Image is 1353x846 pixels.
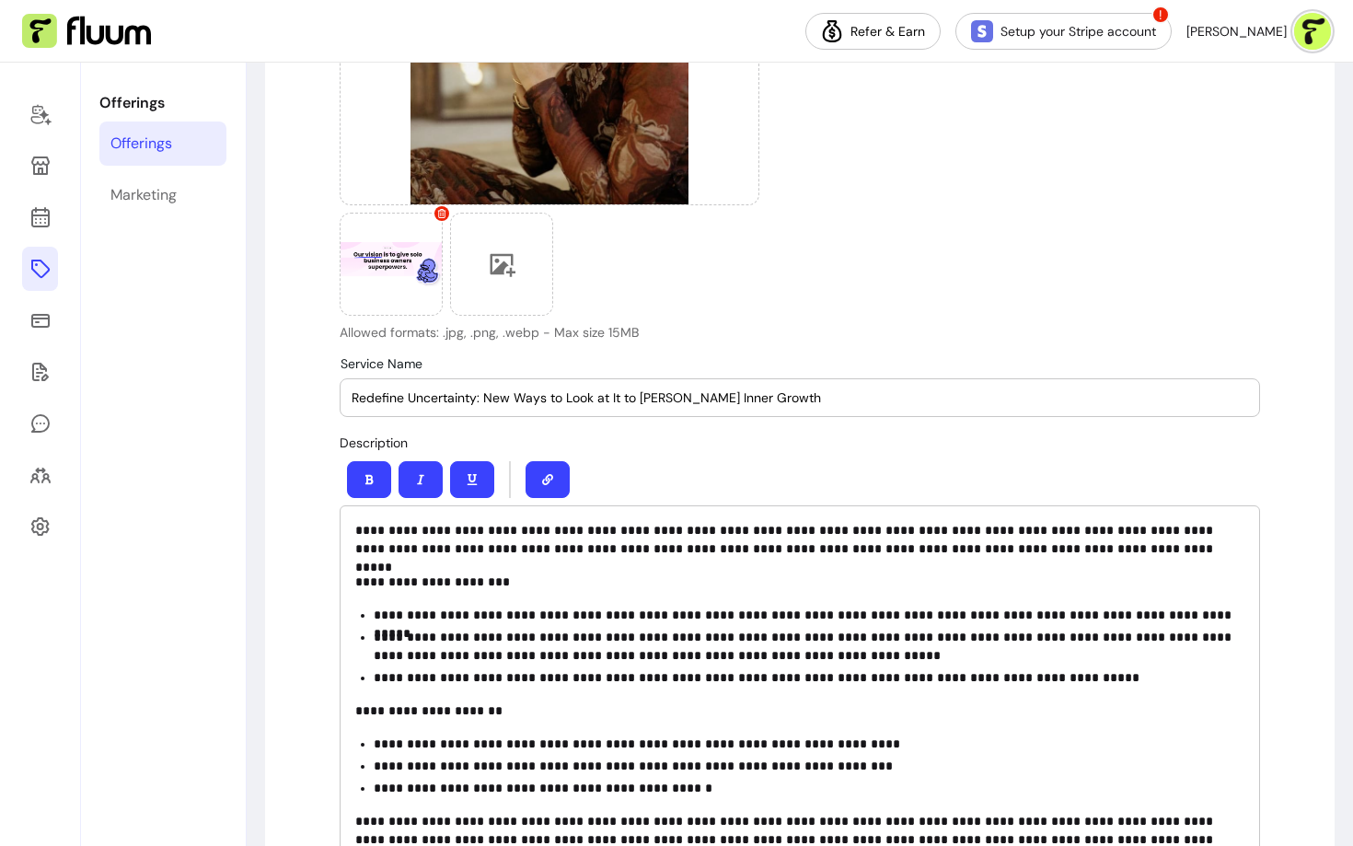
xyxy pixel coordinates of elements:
a: My Messages [22,401,58,446]
a: Calendar [22,195,58,239]
a: Storefront [22,144,58,188]
input: Service Name [352,388,1248,407]
a: Clients [22,453,58,497]
img: https://d3pz9znudhj10h.cloudfront.net/9775025e-edaa-49b9-a488-a97faa0f2e96 [341,214,442,315]
p: Offerings [99,92,226,114]
img: Stripe Icon [971,20,993,42]
div: Marketing [110,184,177,206]
button: avatar[PERSON_NAME] [1186,13,1331,50]
a: Marketing [99,173,226,217]
span: Service Name [341,355,422,372]
a: Setup your Stripe account [955,13,1172,50]
div: Offerings [110,133,172,155]
a: Refer & Earn [805,13,941,50]
img: avatar [1294,13,1331,50]
div: Provider image 2 [340,213,443,316]
p: Allowed formats: .jpg, .png, .webp - Max size 15MB [340,323,759,342]
a: Offerings [99,122,226,166]
span: [PERSON_NAME] [1186,22,1287,41]
a: Home [22,92,58,136]
span: Description [340,435,408,451]
a: Forms [22,350,58,394]
span: ! [1151,6,1170,24]
a: Sales [22,298,58,342]
a: Settings [22,504,58,549]
img: Fluum Logo [22,14,151,49]
a: Offerings [22,247,58,291]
